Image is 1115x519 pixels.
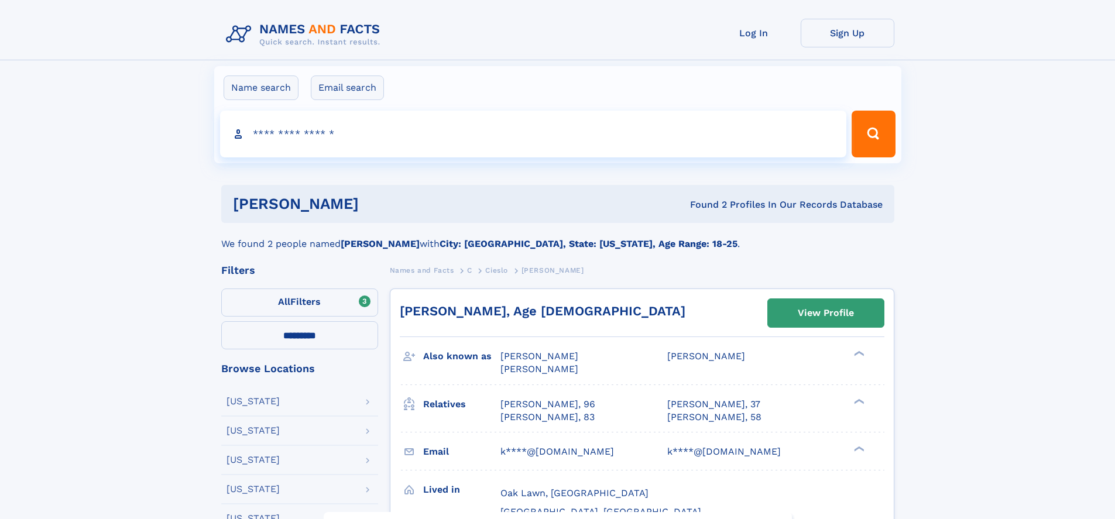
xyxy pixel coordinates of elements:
[221,265,378,276] div: Filters
[440,238,737,249] b: City: [GEOGRAPHIC_DATA], State: [US_STATE], Age Range: 18-25
[524,198,883,211] div: Found 2 Profiles In Our Records Database
[798,300,854,326] div: View Profile
[227,397,280,406] div: [US_STATE]
[423,480,500,500] h3: Lived in
[221,223,894,251] div: We found 2 people named with .
[221,19,390,50] img: Logo Names and Facts
[227,484,280,494] div: [US_STATE]
[227,426,280,435] div: [US_STATE]
[423,346,500,366] h3: Also known as
[667,350,745,362] span: [PERSON_NAME]
[311,75,384,100] label: Email search
[500,398,595,411] a: [PERSON_NAME], 96
[467,263,472,277] a: C
[221,363,378,374] div: Browse Locations
[224,75,299,100] label: Name search
[801,19,894,47] a: Sign Up
[852,111,895,157] button: Search Button
[500,506,701,517] span: [GEOGRAPHIC_DATA], [GEOGRAPHIC_DATA]
[667,411,761,424] a: [PERSON_NAME], 58
[500,411,595,424] a: [PERSON_NAME], 83
[227,455,280,465] div: [US_STATE]
[485,266,508,274] span: Cieslo
[341,238,420,249] b: [PERSON_NAME]
[500,350,578,362] span: [PERSON_NAME]
[851,445,865,452] div: ❯
[423,442,500,462] h3: Email
[220,111,847,157] input: search input
[500,487,649,499] span: Oak Lawn, [GEOGRAPHIC_DATA]
[851,397,865,405] div: ❯
[221,288,378,317] label: Filters
[467,266,472,274] span: C
[667,398,760,411] a: [PERSON_NAME], 37
[768,299,884,327] a: View Profile
[278,296,290,307] span: All
[423,394,500,414] h3: Relatives
[500,363,578,374] span: [PERSON_NAME]
[851,350,865,358] div: ❯
[390,263,454,277] a: Names and Facts
[522,266,584,274] span: [PERSON_NAME]
[233,197,524,211] h1: [PERSON_NAME]
[400,304,685,318] a: [PERSON_NAME], Age [DEMOGRAPHIC_DATA]
[485,263,508,277] a: Cieslo
[707,19,801,47] a: Log In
